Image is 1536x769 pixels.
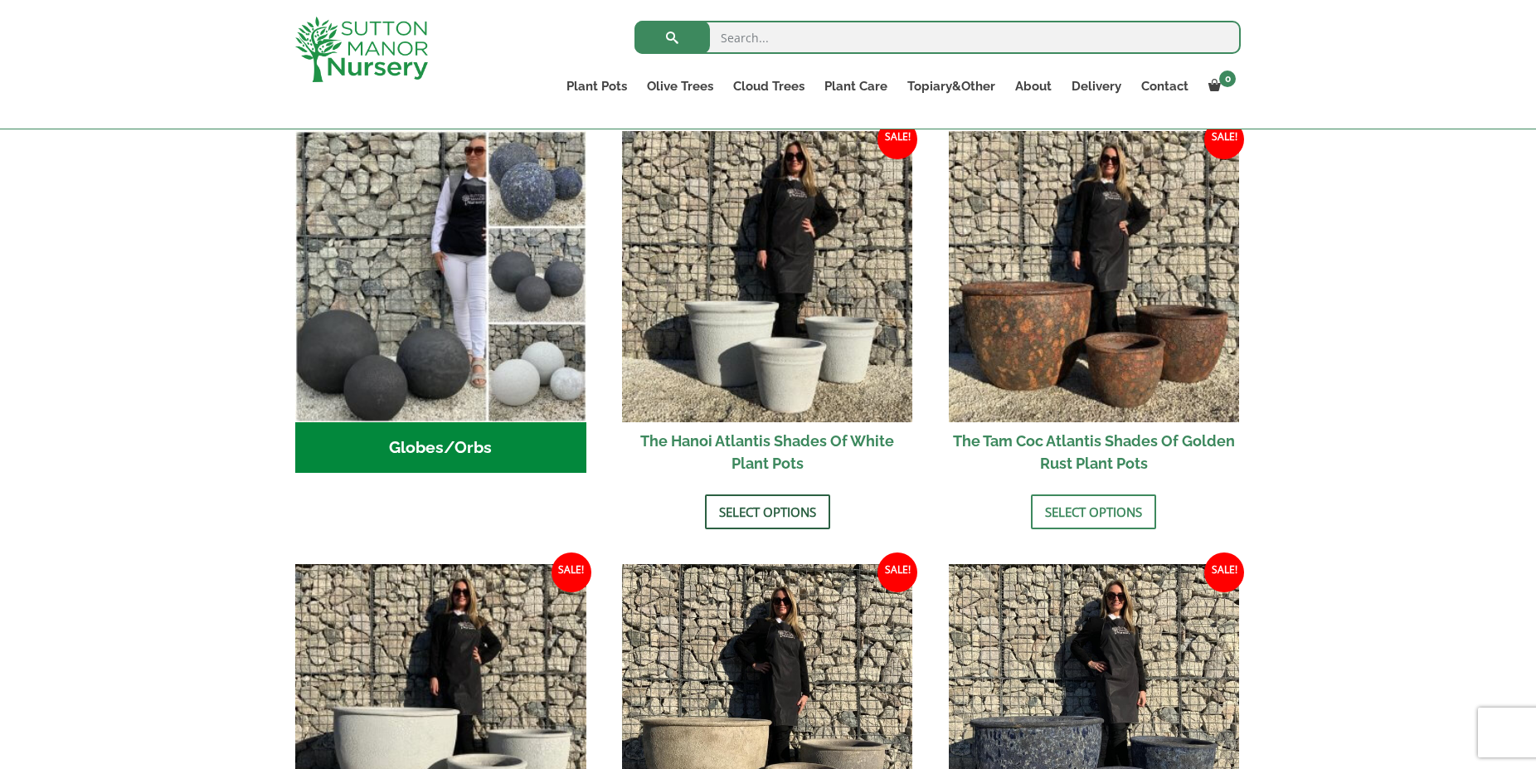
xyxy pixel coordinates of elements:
[295,131,586,473] a: Visit product category Globes/Orbs
[622,131,913,422] img: The Hanoi Atlantis Shades Of White Plant Pots
[637,75,723,98] a: Olive Trees
[295,422,586,474] h2: Globes/Orbs
[622,131,913,482] a: Sale! The Hanoi Atlantis Shades Of White Plant Pots
[295,17,428,82] img: logo
[634,21,1241,54] input: Search...
[552,552,591,592] span: Sale!
[295,131,586,422] img: Globes/Orbs
[814,75,897,98] a: Plant Care
[949,131,1240,422] img: The Tam Coc Atlantis Shades Of Golden Rust Plant Pots
[557,75,637,98] a: Plant Pots
[1204,552,1244,592] span: Sale!
[1131,75,1198,98] a: Contact
[877,552,917,592] span: Sale!
[1062,75,1131,98] a: Delivery
[1198,75,1241,98] a: 0
[877,119,917,159] span: Sale!
[705,494,830,529] a: Select options for “The Hanoi Atlantis Shades Of White Plant Pots”
[949,131,1240,482] a: Sale! The Tam Coc Atlantis Shades Of Golden Rust Plant Pots
[622,422,913,482] h2: The Hanoi Atlantis Shades Of White Plant Pots
[1005,75,1062,98] a: About
[723,75,814,98] a: Cloud Trees
[949,422,1240,482] h2: The Tam Coc Atlantis Shades Of Golden Rust Plant Pots
[1031,494,1156,529] a: Select options for “The Tam Coc Atlantis Shades Of Golden Rust Plant Pots”
[1204,119,1244,159] span: Sale!
[1219,71,1236,87] span: 0
[897,75,1005,98] a: Topiary&Other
